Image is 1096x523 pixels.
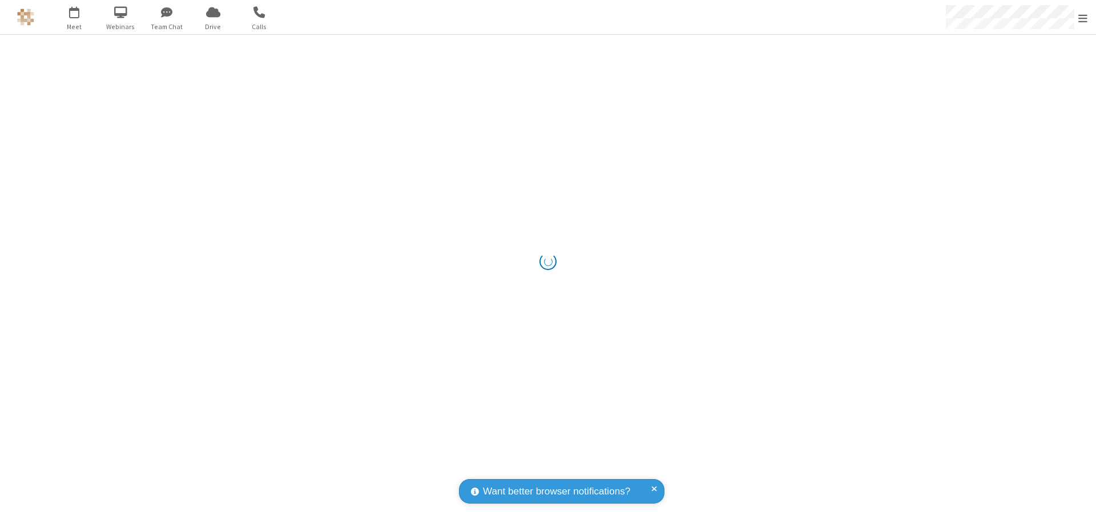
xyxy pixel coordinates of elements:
[99,22,142,32] span: Webinars
[192,22,235,32] span: Drive
[146,22,188,32] span: Team Chat
[238,22,281,32] span: Calls
[53,22,96,32] span: Meet
[483,484,630,499] span: Want better browser notifications?
[17,9,34,26] img: QA Selenium DO NOT DELETE OR CHANGE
